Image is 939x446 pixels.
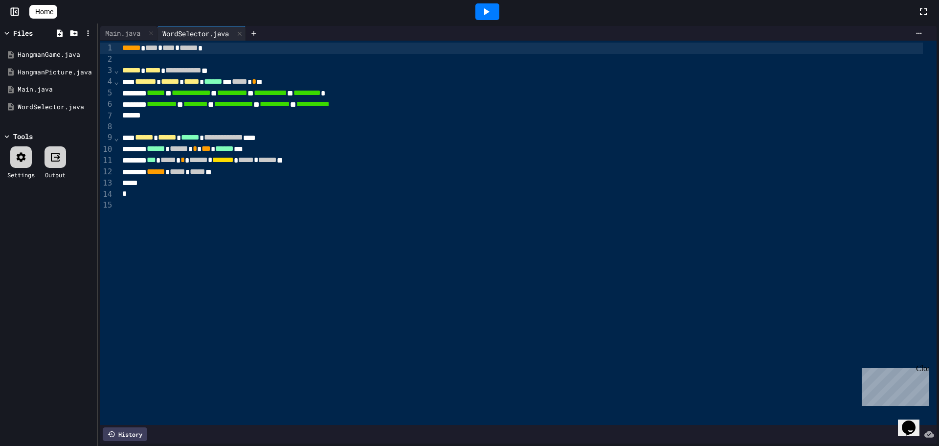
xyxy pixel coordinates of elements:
div: 15 [100,200,113,211]
span: Home [35,7,53,17]
iframe: chat widget [898,407,929,436]
div: 6 [100,99,113,110]
div: HangmanPicture.java [18,68,94,77]
div: WordSelector.java [157,26,246,41]
span: Fold line [113,133,119,142]
div: 13 [100,178,113,188]
div: 10 [100,144,113,155]
div: Main.java [100,28,145,38]
div: 7 [100,111,113,121]
span: Fold line [113,66,119,75]
div: 11 [100,155,113,166]
div: Tools [13,131,33,141]
div: 3 [100,65,113,76]
div: Chat with us now!Close [4,4,67,62]
div: 5 [100,88,113,99]
div: 12 [100,166,113,178]
div: 1 [100,43,113,54]
div: History [103,427,147,441]
iframe: chat widget [858,364,929,406]
div: 14 [100,189,113,200]
div: WordSelector.java [18,102,94,112]
div: HangmanGame.java [18,50,94,60]
div: 9 [100,132,113,143]
div: 8 [100,121,113,132]
div: Main.java [100,26,157,41]
div: 2 [100,54,113,65]
div: Settings [7,170,35,179]
div: Files [13,28,33,38]
div: Output [45,170,66,179]
span: Fold line [113,77,119,86]
div: 4 [100,76,113,88]
a: Home [29,5,57,19]
div: Main.java [18,85,94,94]
div: WordSelector.java [157,28,234,39]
